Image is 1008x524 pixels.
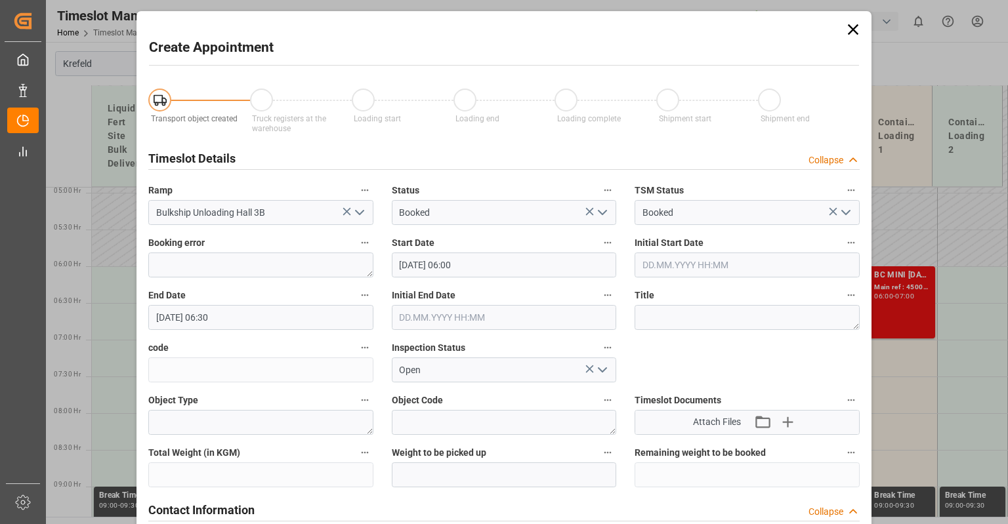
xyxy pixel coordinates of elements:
button: open menu [348,203,368,223]
button: Object Type [356,392,373,409]
button: Object Code [599,392,616,409]
button: Weight to be picked up [599,444,616,461]
span: Inspection Status [392,341,465,355]
span: Loading complete [557,114,621,123]
button: TSM Status [843,182,860,199]
span: Object Type [148,393,198,407]
button: Remaining weight to be booked [843,444,860,461]
span: Total Weight (in KGM) [148,446,240,460]
input: DD.MM.YYYY HH:MM [392,252,617,277]
h2: Timeslot Details [148,150,236,167]
span: Weight to be picked up [392,446,486,460]
span: Truck registers at the warehouse [252,114,326,133]
button: code [356,339,373,356]
button: open menu [592,203,612,223]
span: Loading end [455,114,499,123]
button: Start Date [599,234,616,251]
button: Total Weight (in KGM) [356,444,373,461]
button: Ramp [356,182,373,199]
button: Status [599,182,616,199]
input: Type to search/select [392,200,617,225]
button: Title [843,287,860,304]
input: DD.MM.YYYY HH:MM [148,305,373,330]
span: Initial End Date [392,289,455,302]
input: Type to search/select [148,200,373,225]
input: DD.MM.YYYY HH:MM [392,305,617,330]
span: Timeslot Documents [635,393,721,407]
h2: Create Appointment [149,37,274,58]
span: Object Code [392,393,443,407]
span: Shipment end [761,114,810,123]
h2: Contact Information [148,501,255,519]
button: Initial End Date [599,287,616,304]
span: Transport object created [151,114,238,123]
span: TSM Status [635,184,684,197]
span: Start Date [392,236,434,250]
span: Shipment start [659,114,711,123]
span: Remaining weight to be booked [635,446,766,460]
span: Booking error [148,236,205,250]
span: code [148,341,169,355]
button: Booking error [356,234,373,251]
button: Initial Start Date [843,234,860,251]
button: open menu [592,360,612,380]
button: End Date [356,287,373,304]
button: Inspection Status [599,339,616,356]
input: DD.MM.YYYY HH:MM [635,252,860,277]
button: Timeslot Documents [843,392,860,409]
span: Attach Files [693,415,741,429]
span: End Date [148,289,186,302]
span: Status [392,184,419,197]
button: open menu [835,203,854,223]
span: Ramp [148,184,173,197]
span: Initial Start Date [635,236,703,250]
span: Loading start [354,114,401,123]
span: Title [635,289,654,302]
div: Collapse [808,153,843,167]
div: Collapse [808,505,843,519]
